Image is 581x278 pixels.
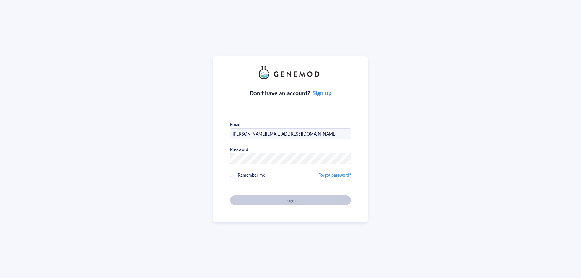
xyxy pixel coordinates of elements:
img: genemod_logo_light-BcqUzbGq.png [259,66,322,79]
a: Forgot password? [318,172,351,178]
span: Remember me [238,172,265,178]
div: Don’t have an account? [249,89,332,97]
a: Sign up [313,89,332,97]
div: Password [230,146,248,152]
div: Email [230,122,240,127]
